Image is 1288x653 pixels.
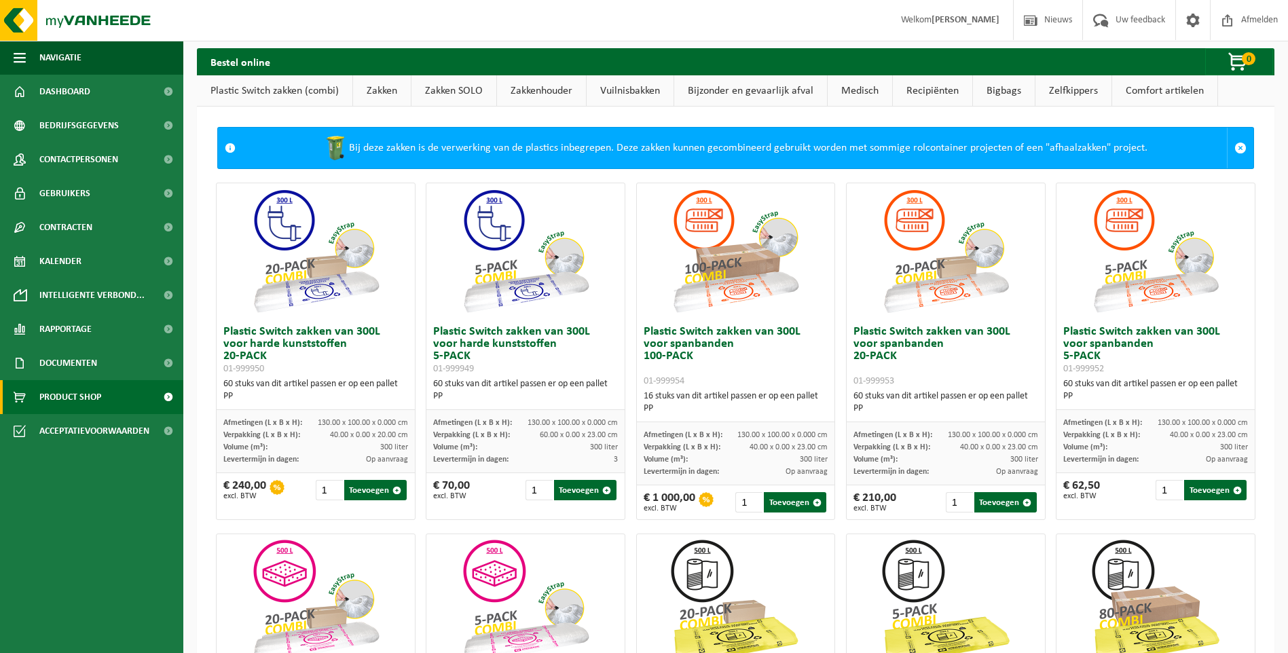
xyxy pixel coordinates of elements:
[433,492,470,500] span: excl. BTW
[380,443,408,451] span: 300 liter
[750,443,828,451] span: 40.00 x 0.00 x 23.00 cm
[39,176,90,210] span: Gebruikers
[853,390,1038,415] div: 60 stuks van dit artikel passen er op een pallet
[587,75,674,107] a: Vuilnisbakken
[1220,443,1248,451] span: 300 liter
[590,443,618,451] span: 300 liter
[1112,75,1217,107] a: Comfort artikelen
[974,492,1037,512] button: Toevoegen
[197,48,284,75] h2: Bestel online
[39,109,119,143] span: Bedrijfsgegevens
[330,431,408,439] span: 40.00 x 0.00 x 20.00 cm
[223,378,408,403] div: 60 stuks van dit artikel passen er op een pallet
[853,431,932,439] span: Afmetingen (L x B x H):
[1242,52,1255,65] span: 0
[853,326,1038,387] h3: Plastic Switch zakken van 300L voor spanbanden 20-PACK
[644,403,828,415] div: PP
[223,364,264,374] span: 01-999950
[1227,128,1253,168] a: Sluit melding
[223,390,408,403] div: PP
[786,468,828,476] span: Op aanvraag
[242,128,1227,168] div: Bij deze zakken is de verwerking van de plastics inbegrepen. Deze zakken kunnen gecombineerd gebr...
[433,326,618,375] h3: Plastic Switch zakken van 300L voor harde kunststoffen 5-PACK
[433,364,474,374] span: 01-999949
[1010,455,1038,464] span: 300 liter
[1158,419,1248,427] span: 130.00 x 100.00 x 0.000 cm
[644,492,695,512] div: € 1 000,00
[39,244,81,278] span: Kalender
[39,380,101,414] span: Product Shop
[1063,364,1104,374] span: 01-999952
[644,443,720,451] span: Verpakking (L x B x H):
[1063,390,1248,403] div: PP
[497,75,586,107] a: Zakkenhouder
[318,419,408,427] span: 130.00 x 100.00 x 0.000 cm
[853,443,930,451] span: Verpakking (L x B x H):
[853,376,894,386] span: 01-999953
[737,431,828,439] span: 130.00 x 100.00 x 0.000 cm
[614,455,618,464] span: 3
[248,183,384,319] img: 01-999950
[853,492,896,512] div: € 210,00
[644,504,695,512] span: excl. BTW
[526,480,553,500] input: 1
[433,431,510,439] span: Verpakking (L x B x H):
[644,390,828,415] div: 16 stuks van dit artikel passen er op een pallet
[1205,48,1273,75] button: 0
[932,15,999,25] strong: [PERSON_NAME]
[39,414,149,448] span: Acceptatievoorwaarden
[433,480,470,500] div: € 70,00
[996,468,1038,476] span: Op aanvraag
[39,75,90,109] span: Dashboard
[960,443,1038,451] span: 40.00 x 0.00 x 23.00 cm
[528,419,618,427] span: 130.00 x 100.00 x 0.000 cm
[1063,431,1140,439] span: Verpakking (L x B x H):
[1088,183,1223,319] img: 01-999952
[946,492,973,512] input: 1
[1063,443,1107,451] span: Volume (m³):
[1063,326,1248,375] h3: Plastic Switch zakken van 300L voor spanbanden 5-PACK
[39,278,145,312] span: Intelligente verbond...
[1156,480,1183,500] input: 1
[39,210,92,244] span: Contracten
[223,326,408,375] h3: Plastic Switch zakken van 300L voor harde kunststoffen 20-PACK
[735,492,762,512] input: 1
[973,75,1035,107] a: Bigbags
[800,455,828,464] span: 300 liter
[764,492,826,512] button: Toevoegen
[223,443,268,451] span: Volume (m³):
[828,75,892,107] a: Medisch
[853,403,1038,415] div: PP
[433,419,512,427] span: Afmetingen (L x B x H):
[1063,455,1139,464] span: Levertermijn in dagen:
[1063,492,1100,500] span: excl. BTW
[1063,480,1100,500] div: € 62,50
[458,183,593,319] img: 01-999949
[433,378,618,403] div: 60 stuks van dit artikel passen er op een pallet
[674,75,827,107] a: Bijzonder en gevaarlijk afval
[39,346,97,380] span: Documenten
[39,143,118,176] span: Contactpersonen
[644,455,688,464] span: Volume (m³):
[1063,419,1142,427] span: Afmetingen (L x B x H):
[344,480,407,500] button: Toevoegen
[1184,480,1247,500] button: Toevoegen
[197,75,352,107] a: Plastic Switch zakken (combi)
[223,431,300,439] span: Verpakking (L x B x H):
[948,431,1038,439] span: 130.00 x 100.00 x 0.000 cm
[1035,75,1111,107] a: Zelfkippers
[223,419,302,427] span: Afmetingen (L x B x H):
[893,75,972,107] a: Recipiënten
[554,480,617,500] button: Toevoegen
[322,134,349,162] img: WB-0240-HPE-GN-50.png
[644,431,722,439] span: Afmetingen (L x B x H):
[1170,431,1248,439] span: 40.00 x 0.00 x 23.00 cm
[223,492,266,500] span: excl. BTW
[853,468,929,476] span: Levertermijn in dagen:
[223,480,266,500] div: € 240,00
[353,75,411,107] a: Zakken
[39,41,81,75] span: Navigatie
[39,312,92,346] span: Rapportage
[878,183,1014,319] img: 01-999953
[223,455,299,464] span: Levertermijn in dagen:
